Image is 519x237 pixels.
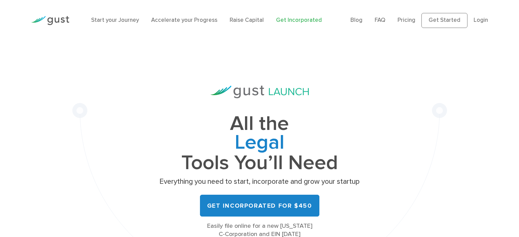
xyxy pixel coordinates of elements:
h1: All the Tools You’ll Need [157,115,362,172]
a: FAQ [375,17,385,24]
img: Gust Launch Logo [211,86,309,98]
a: Raise Capital [230,17,264,24]
a: Pricing [398,17,415,24]
a: Login [474,17,488,24]
a: Blog [350,17,362,24]
a: Accelerate your Progress [151,17,217,24]
img: Gust Logo [31,16,69,25]
p: Everything you need to start, incorporate and grow your startup [157,177,362,187]
a: Get Incorporated [276,17,322,24]
span: Legal [157,133,362,154]
a: Get Started [421,13,467,28]
a: Get Incorporated for $450 [200,195,319,217]
a: Start your Journey [91,17,139,24]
